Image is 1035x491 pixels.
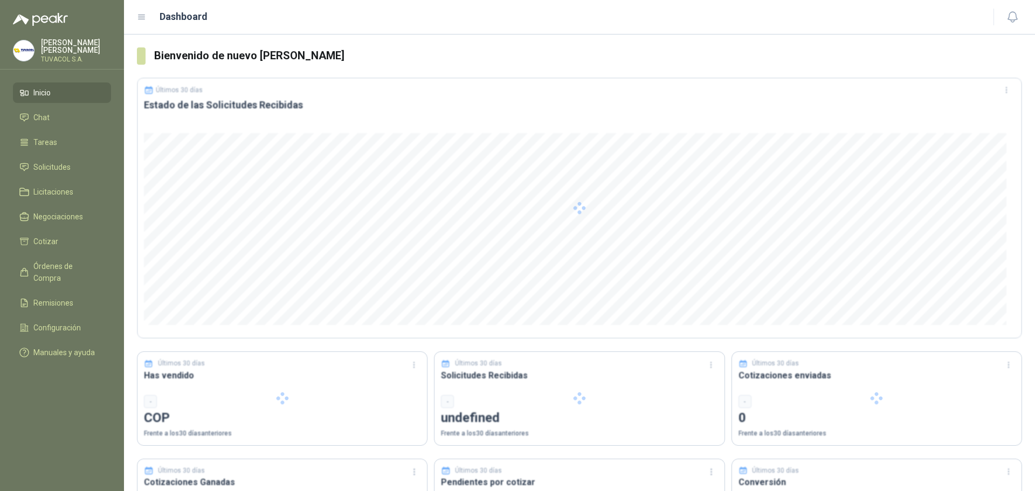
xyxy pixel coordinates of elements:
span: Remisiones [33,297,73,309]
span: Solicitudes [33,161,71,173]
p: [PERSON_NAME] [PERSON_NAME] [41,39,111,54]
span: Licitaciones [33,186,73,198]
h1: Dashboard [160,9,208,24]
a: Remisiones [13,293,111,313]
span: Negociaciones [33,211,83,223]
span: Configuración [33,322,81,334]
h3: Bienvenido de nuevo [PERSON_NAME] [154,47,1022,64]
span: Cotizar [33,236,58,247]
a: Configuración [13,317,111,338]
a: Cotizar [13,231,111,252]
a: Órdenes de Compra [13,256,111,288]
a: Licitaciones [13,182,111,202]
span: Órdenes de Compra [33,260,101,284]
a: Chat [13,107,111,128]
a: Inicio [13,82,111,103]
span: Manuales y ayuda [33,347,95,358]
p: TUVACOL S.A. [41,56,111,63]
span: Inicio [33,87,51,99]
img: Logo peakr [13,13,68,26]
a: Tareas [13,132,111,153]
span: Tareas [33,136,57,148]
span: Chat [33,112,50,123]
a: Negociaciones [13,206,111,227]
a: Manuales y ayuda [13,342,111,363]
img: Company Logo [13,40,34,61]
a: Solicitudes [13,157,111,177]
